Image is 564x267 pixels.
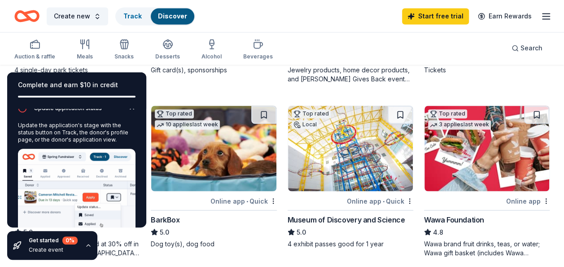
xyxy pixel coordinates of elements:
[155,120,220,129] div: 10 applies last week
[520,43,542,53] span: Search
[201,35,222,65] button: Alcohol
[115,7,195,25] button: TrackDiscover
[160,227,169,237] span: 5.0
[297,227,306,237] span: 5.0
[201,53,222,60] div: Alcohol
[151,106,276,191] img: Image for BarkBox
[151,66,276,75] div: Gift card(s), sponsorships
[14,53,55,60] div: Auction & raffle
[424,214,484,225] div: Wawa Foundation
[54,11,90,22] span: Create new
[506,195,550,206] div: Online app
[158,12,187,20] a: Discover
[155,53,180,60] div: Desserts
[243,35,273,65] button: Beverages
[292,109,331,118] div: Top rated
[47,7,108,25] button: Create new
[77,35,93,65] button: Meals
[29,236,78,245] div: Get started
[210,195,277,206] div: Online app Quick
[62,236,78,245] div: 0 %
[424,106,549,191] img: Image for Wawa Foundation
[402,8,469,24] a: Start free trial
[428,109,467,118] div: Top rated
[288,105,413,248] a: Image for Museum of Discovery and ScienceTop ratedLocalOnline app•QuickMuseum of Discovery and Sc...
[504,39,550,57] button: Search
[433,227,443,237] span: 4.8
[18,80,136,90] div: Complete and earn $10 in credit
[424,239,550,257] div: Wawa brand fruit drinks, teas, or water; Wawa gift basket (includes Wawa products and coupons)
[428,120,491,129] div: 3 applies last week
[18,104,136,118] button: Update application status
[288,66,413,84] div: Jewelry products, home decor products, and [PERSON_NAME] Gives Back event in-store or online (or ...
[288,214,405,225] div: Museum of Discovery and Science
[246,197,248,205] span: •
[114,35,134,65] button: Snacks
[18,122,136,143] div: Update the application's stage with the status button on Track, the donor's profile page, or the ...
[123,12,142,20] a: Track
[243,53,273,60] div: Beverages
[155,35,180,65] button: Desserts
[77,53,93,60] div: Meals
[424,66,550,75] div: Tickets
[14,5,39,27] a: Home
[14,35,55,65] button: Auction & raffle
[151,214,179,225] div: BarkBox
[292,120,319,129] div: Local
[29,246,78,254] div: Create event
[151,239,276,248] div: Dog toy(s), dog food
[288,106,413,191] img: Image for Museum of Discovery and Science
[472,8,537,24] a: Earn Rewards
[155,109,194,118] div: Top rated
[151,105,276,248] a: Image for BarkBoxTop rated10 applieslast weekOnline app•QuickBarkBox5.0Dog toy(s), dog food
[34,105,102,112] div: Update application status
[347,195,413,206] div: Online app Quick
[424,105,550,257] a: Image for Wawa FoundationTop rated3 applieslast weekOnline appWawa Foundation4.8Wawa brand fruit ...
[18,118,136,250] div: Update application status
[383,197,385,205] span: •
[18,149,136,243] img: Update
[288,239,413,248] div: 4 exhibit passes good for 1 year
[114,53,134,60] div: Snacks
